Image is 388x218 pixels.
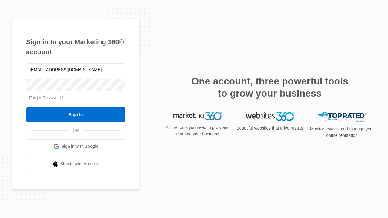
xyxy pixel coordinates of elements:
[164,124,232,137] p: All the tools you need to grow and manage your business
[26,63,125,76] input: Email
[318,112,366,122] img: Top Rated Local
[26,37,125,57] h1: Sign in to your Marketing 360® account
[26,107,125,122] input: Sign In
[308,126,376,139] p: Monitor reviews and manage your online reputation
[246,112,294,121] img: Websites 360
[26,139,125,154] a: Sign in with Google
[236,125,304,131] p: Beautiful websites that drive results
[26,157,125,171] a: Sign in with Apple Id
[189,75,350,99] h2: One account, three powerful tools to grow your business
[29,95,64,100] a: Forgot Password?
[61,161,99,167] span: Sign in with Apple Id
[62,143,99,150] span: Sign in with Google
[69,127,83,134] span: OR
[173,112,222,121] img: Marketing 360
